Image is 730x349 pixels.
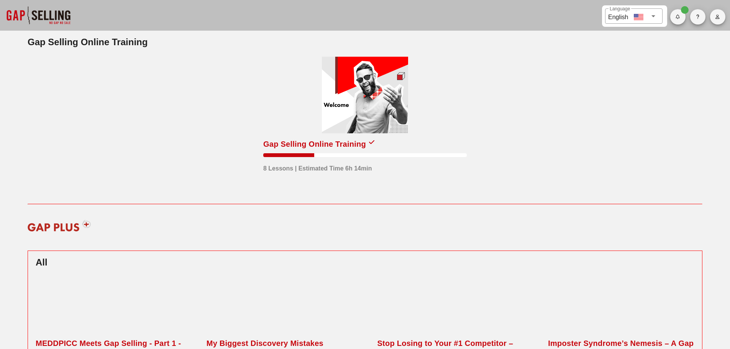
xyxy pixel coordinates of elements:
[23,214,96,237] img: gap-plus-logo-red.svg
[610,6,630,12] label: Language
[263,160,372,173] div: 8 Lessons | Estimated Time 6h 14min
[681,6,689,14] span: Badge
[263,138,366,150] div: Gap Selling Online Training
[605,8,663,24] div: LanguageEnglish
[36,256,694,269] h2: All
[608,11,628,22] div: English
[28,35,702,49] h2: Gap Selling Online Training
